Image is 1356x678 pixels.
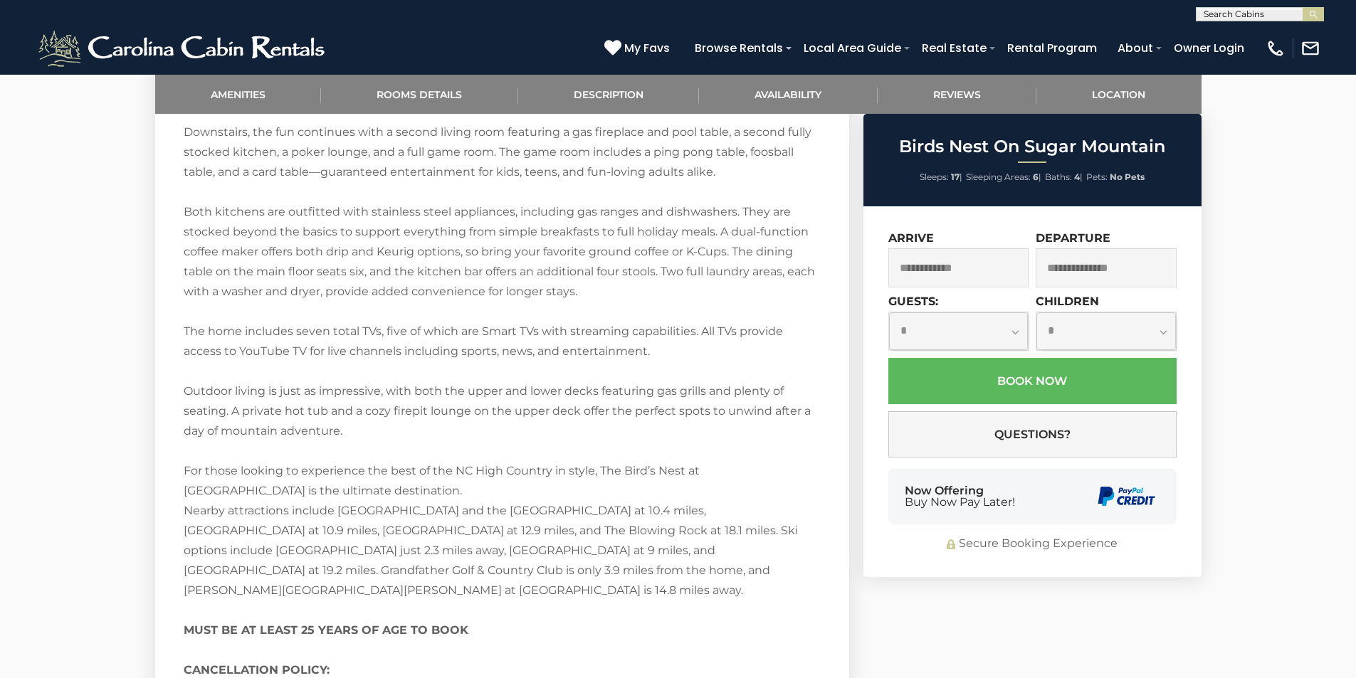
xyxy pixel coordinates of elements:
span: Pets: [1086,171,1108,182]
strong: No Pets [1110,171,1145,182]
label: Children [1036,295,1099,308]
strong: MUST BE AT LEAST 25 YEARS OF AGE TO BOOK CANCELLATION POLICY: [184,623,468,677]
a: Local Area Guide [797,36,908,60]
li: | [1045,168,1083,186]
button: Book Now [888,358,1177,404]
strong: 17 [951,171,960,182]
h2: Birds Nest On Sugar Mountain [867,137,1198,156]
strong: 4 [1074,171,1080,182]
a: Real Estate [915,36,994,60]
img: White-1-2.png [36,27,331,70]
a: About [1110,36,1160,60]
img: mail-regular-white.png [1300,38,1320,58]
button: Questions? [888,411,1177,457]
label: Guests: [888,295,938,308]
a: Availability [699,75,878,114]
a: Description [518,75,700,114]
a: Location [1036,75,1202,114]
span: Baths: [1045,171,1072,182]
label: Arrive [888,231,934,245]
span: Buy Now Pay Later! [905,497,1015,508]
a: My Favs [604,39,673,58]
a: Rental Program [1000,36,1104,60]
li: | [966,168,1041,186]
a: Rooms Details [321,75,518,114]
span: Sleeping Areas: [966,171,1031,182]
strong: 6 [1033,171,1039,182]
a: Browse Rentals [688,36,790,60]
span: Sleeps: [920,171,949,182]
a: Owner Login [1167,36,1251,60]
label: Departure [1036,231,1110,245]
div: Now Offering [905,485,1015,508]
div: Secure Booking Experience [888,536,1177,552]
li: | [920,168,962,186]
a: Reviews [878,75,1037,114]
img: phone-regular-white.png [1266,38,1286,58]
a: Amenities [155,75,322,114]
span: My Favs [624,39,670,57]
